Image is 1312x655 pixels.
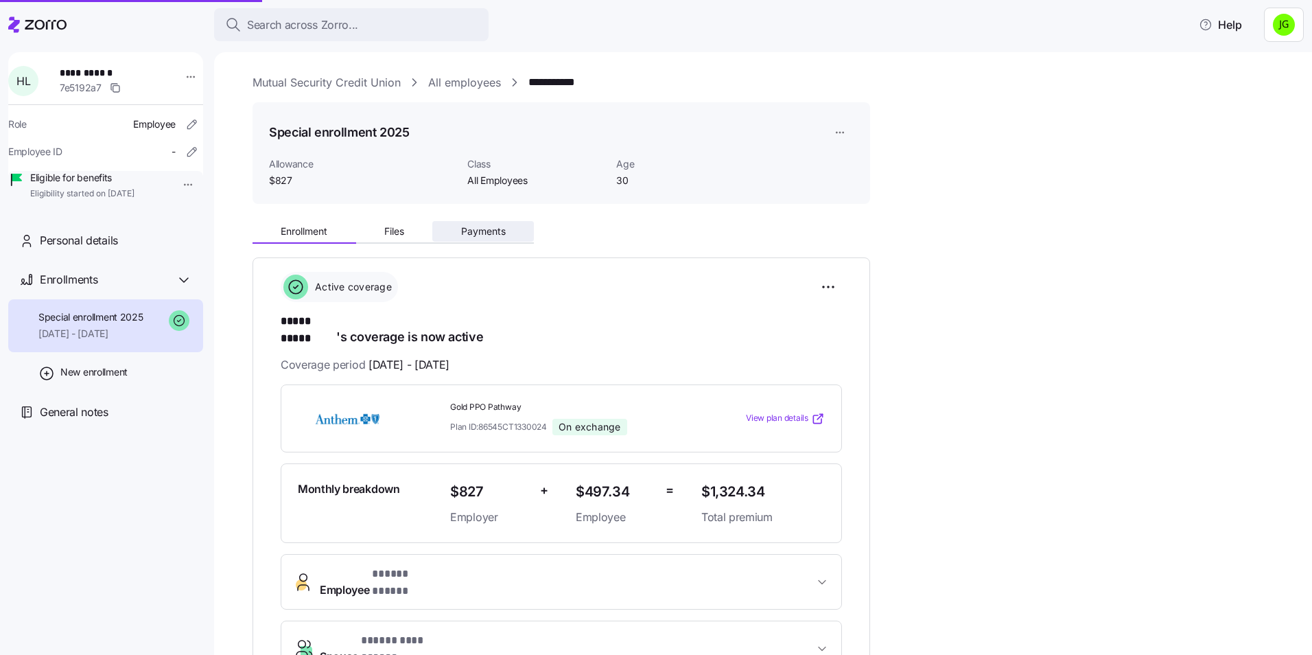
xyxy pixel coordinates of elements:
[16,76,30,87] span: H L
[559,421,621,433] span: On exchange
[701,481,825,503] span: $1,324.34
[428,74,501,91] a: All employees
[40,404,108,421] span: General notes
[60,365,128,379] span: New enrollment
[467,157,605,171] span: Class
[320,566,434,599] span: Employee
[384,227,404,236] span: Files
[746,412,825,426] a: View plan details
[253,74,401,91] a: Mutual Security Credit Union
[281,356,449,374] span: Coverage period
[576,481,655,503] span: $497.34
[40,232,118,249] span: Personal details
[30,171,134,185] span: Eligible for benefits
[281,227,327,236] span: Enrollment
[214,8,489,41] button: Search across Zorro...
[40,271,97,288] span: Enrollments
[450,509,529,526] span: Employer
[1188,11,1253,38] button: Help
[8,145,62,159] span: Employee ID
[576,509,655,526] span: Employee
[133,117,176,131] span: Employee
[450,421,547,433] span: Plan ID: 86545CT1330024
[298,403,397,435] img: Anthem
[8,117,27,131] span: Role
[616,174,754,187] span: 30
[461,227,506,236] span: Payments
[666,481,674,501] span: =
[30,188,134,200] span: Eligibility started on [DATE]
[247,16,358,34] span: Search across Zorro...
[1199,16,1242,33] span: Help
[368,356,449,374] span: [DATE] - [DATE]
[616,157,754,171] span: Age
[269,174,456,187] span: $827
[450,402,690,413] span: Gold PPO Pathway
[467,174,605,187] span: All Employees
[540,481,548,501] span: +
[1273,14,1295,36] img: a4774ed6021b6d0ef619099e609a7ec5
[298,481,400,498] span: Monthly breakdown
[38,310,143,324] span: Special enrollment 2025
[172,145,176,159] span: -
[38,327,143,341] span: [DATE] - [DATE]
[311,280,392,294] span: Active coverage
[281,313,842,345] h1: 's coverage is now active
[450,481,529,503] span: $827
[60,81,102,95] span: 7e5192a7
[269,157,456,171] span: Allowance
[269,124,410,141] h1: Special enrollment 2025
[746,412,808,425] span: View plan details
[701,509,825,526] span: Total premium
